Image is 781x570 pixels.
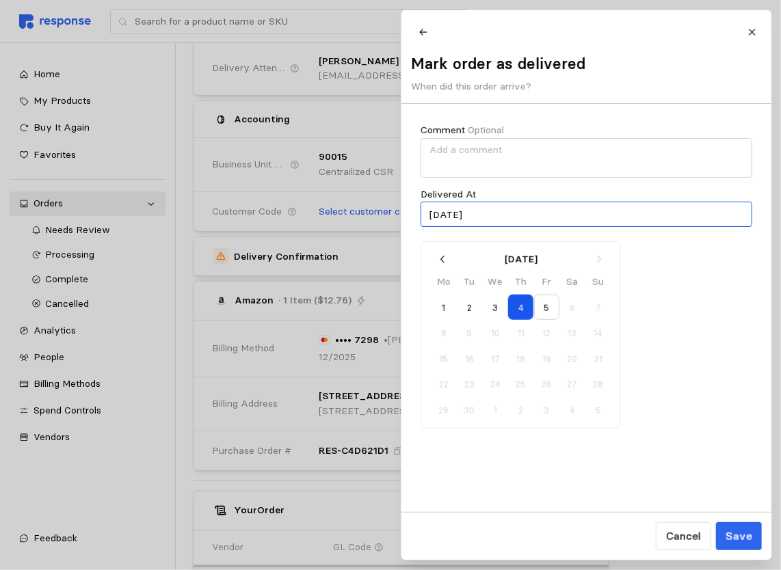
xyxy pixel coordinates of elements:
button: 26 September 2025 [534,372,559,398]
button: Save [715,522,761,550]
button: 8 September 2025 [431,321,456,346]
button: 29 September 2025 [431,398,456,423]
th: Sa [559,275,585,295]
p: Save [725,528,752,545]
button: 16 September 2025 [457,347,482,372]
p: Delivered At [421,187,476,202]
button: 2 October 2025 [508,398,533,423]
button: 5 October 2025 [585,398,611,423]
button: 17 September 2025 [482,347,507,372]
button: Cancel [655,522,711,550]
button: 5 September 2025 [534,295,559,321]
button: 1 September 2025 [431,295,456,321]
th: We [482,275,508,295]
button: 10 September 2025 [482,321,507,346]
button: 19 September 2025 [534,347,559,372]
button: 4 September 2025 [508,295,533,321]
h2: Mark order as delivered [411,53,585,74]
button: 12 September 2025 [534,321,559,346]
button: 3 September 2025 [482,295,507,321]
button: 22 September 2025 [431,372,456,398]
button: 11 September 2025 [508,321,533,346]
span: Optional [468,124,504,136]
button: 21 September 2025 [585,347,611,372]
button: 25 September 2025 [508,372,533,398]
button: 7 September 2025 [585,295,611,321]
th: Su [585,275,611,295]
button: 18 September 2025 [508,347,533,372]
button: 3 October 2025 [534,398,559,423]
button: 20 September 2025 [559,347,585,372]
button: 27 September 2025 [559,372,585,398]
button: 13 September 2025 [559,321,585,346]
button: 4 October 2025 [559,398,585,423]
button: 2 September 2025 [457,295,482,321]
button: 1 October 2025 [482,398,507,423]
p: When did this order arrive? [411,79,585,94]
button: [DATE] [455,247,585,272]
button: 14 September 2025 [585,321,611,346]
button: 23 September 2025 [457,372,482,398]
th: Fr [533,275,559,295]
button: 30 September 2025 [457,398,482,423]
p: Comment [421,123,504,138]
th: Th [508,275,534,295]
th: Mo [431,275,457,295]
th: Tu [456,275,482,295]
button: 6 September 2025 [559,295,585,321]
button: 28 September 2025 [585,372,611,398]
p: Cancel [665,528,700,545]
button: 9 September 2025 [457,321,482,346]
button: 15 September 2025 [431,347,456,372]
button: 24 September 2025 [482,372,507,398]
